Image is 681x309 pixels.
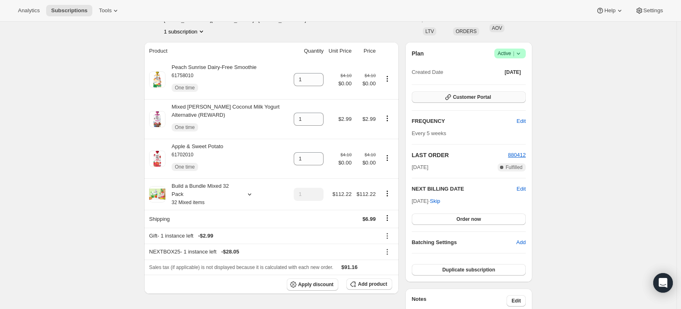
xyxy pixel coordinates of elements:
[18,7,40,14] span: Analytics
[430,197,440,205] span: Skip
[513,50,514,57] span: |
[346,278,392,290] button: Add product
[165,182,239,207] div: Build a Bundle Mixed 32 Pack
[287,278,339,291] button: Apply discount
[425,29,434,34] span: LTV
[508,151,526,159] button: 880412
[326,42,354,60] th: Unit Price
[381,74,394,83] button: Product actions
[333,191,352,197] span: $112.22
[357,191,376,197] span: $112.22
[507,295,526,307] button: Edit
[149,232,376,240] div: Gift - 1 instance left
[149,111,165,127] img: product img
[516,238,526,247] span: Add
[149,248,376,256] div: NEXTBOX25 - 1 instance left
[412,49,424,58] h2: Plan
[165,103,289,136] div: Mixed [PERSON_NAME] Coconut Milk Yogurt Alternative (REWARD)
[442,267,495,273] span: Duplicate subscription
[456,216,481,222] span: Order now
[412,117,517,125] h2: FREQUENCY
[358,281,387,287] span: Add product
[175,164,195,170] span: One time
[412,238,516,247] h6: Batching Settings
[412,68,443,76] span: Created Date
[517,185,526,193] button: Edit
[94,5,125,16] button: Tools
[381,189,394,198] button: Product actions
[362,116,376,122] span: $2.99
[412,151,508,159] h2: LAST ORDER
[604,7,615,14] span: Help
[505,69,521,76] span: [DATE]
[630,5,668,16] button: Settings
[298,281,334,288] span: Apply discount
[341,73,352,78] small: $4.10
[362,216,376,222] span: $6.99
[412,264,526,276] button: Duplicate subscription
[412,213,526,225] button: Order now
[506,164,522,171] span: Fulfilled
[412,130,447,136] span: Every 5 weeks
[149,71,165,88] img: product img
[591,5,628,16] button: Help
[354,42,378,60] th: Price
[165,142,223,175] div: Apple & Sweet Potato
[365,152,376,157] small: $4.10
[412,295,507,307] h3: Notes
[412,198,440,204] span: [DATE] ·
[338,80,352,88] span: $0.00
[172,200,205,205] small: 32 Mixed items
[643,7,663,14] span: Settings
[653,273,673,293] div: Open Intercom Messenger
[144,42,291,60] th: Product
[500,67,526,78] button: [DATE]
[498,49,522,58] span: Active
[221,248,239,256] span: - $28.05
[453,94,491,100] span: Customer Portal
[425,195,445,208] button: Skip
[511,298,521,304] span: Edit
[357,159,376,167] span: $0.00
[13,5,45,16] button: Analytics
[165,63,257,96] div: Peach Sunrise Dairy-Free Smoothie
[365,73,376,78] small: $4.10
[198,232,213,240] span: - $2.99
[164,27,205,36] button: Product actions
[381,153,394,162] button: Product actions
[338,159,352,167] span: $0.00
[412,185,517,193] h2: NEXT BILLING DATE
[455,29,476,34] span: ORDERS
[172,73,193,78] small: 61758010
[517,117,526,125] span: Edit
[46,5,92,16] button: Subscriptions
[99,7,112,14] span: Tools
[338,116,352,122] span: $2.99
[341,152,352,157] small: $4.10
[149,151,165,167] img: product img
[342,264,358,270] span: $91.16
[357,80,376,88] span: $0.00
[172,152,193,158] small: 61702010
[381,213,394,222] button: Shipping actions
[51,7,87,14] span: Subscriptions
[492,25,502,31] span: AOV
[512,115,531,128] button: Edit
[175,84,195,91] span: One time
[149,265,333,270] span: Sales tax (if applicable) is not displayed because it is calculated with each new order.
[412,91,526,103] button: Customer Portal
[175,124,195,131] span: One time
[511,236,531,249] button: Add
[144,210,291,228] th: Shipping
[508,152,526,158] a: 880412
[291,42,326,60] th: Quantity
[381,114,394,123] button: Product actions
[412,163,429,171] span: [DATE]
